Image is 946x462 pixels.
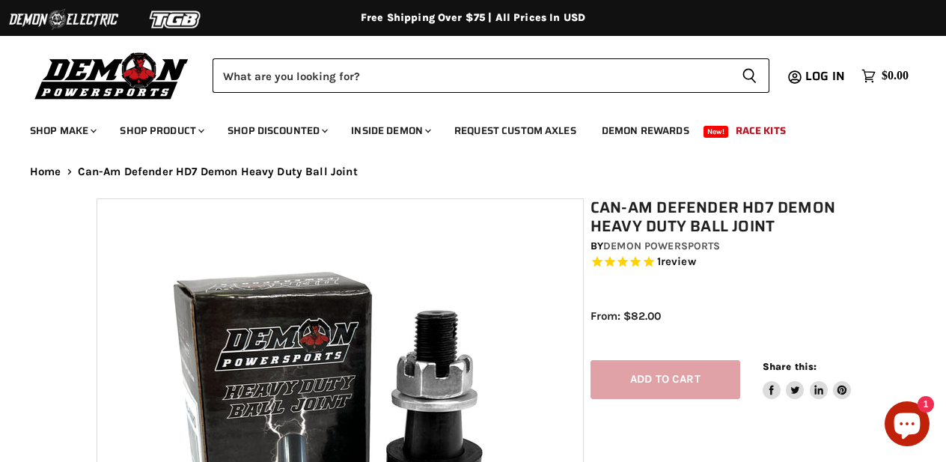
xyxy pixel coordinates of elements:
ul: Main menu [19,109,905,146]
a: Demon Rewards [591,115,701,146]
a: Home [30,165,61,178]
a: Race Kits [724,115,797,146]
a: Inside Demon [340,115,440,146]
span: From: $82.00 [591,309,661,323]
img: Demon Electric Logo 2 [7,5,120,34]
h1: Can-Am Defender HD7 Demon Heavy Duty Ball Joint [591,198,856,236]
input: Search [213,58,730,93]
a: $0.00 [854,65,916,87]
a: Shop Discounted [216,115,337,146]
span: review [661,255,696,269]
aside: Share this: [763,360,852,400]
a: Shop Product [109,115,213,146]
div: by [591,238,856,255]
a: Request Custom Axles [443,115,588,146]
inbox-online-store-chat: Shopify online store chat [880,401,934,450]
img: Demon Powersports [30,49,194,102]
span: New! [704,126,729,138]
form: Product [213,58,769,93]
span: Share this: [763,361,817,372]
span: 1 reviews [657,255,696,269]
a: Log in [799,70,854,83]
a: Demon Powersports [603,240,720,252]
a: Shop Make [19,115,106,146]
span: Log in [805,67,845,85]
span: Rated 5.0 out of 5 stars 1 reviews [591,255,856,270]
span: $0.00 [882,69,909,83]
span: Can-Am Defender HD7 Demon Heavy Duty Ball Joint [78,165,358,178]
button: Search [730,58,769,93]
img: TGB Logo 2 [120,5,232,34]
